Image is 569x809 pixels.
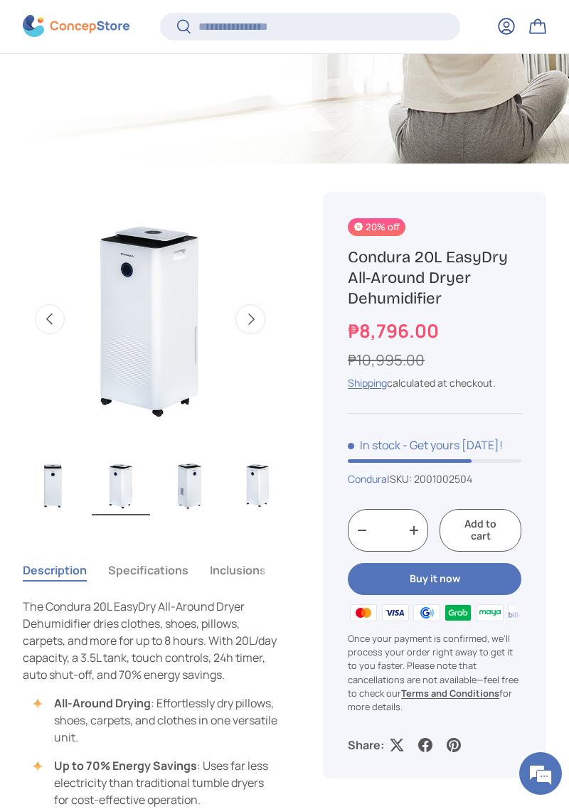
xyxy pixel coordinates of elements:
[387,472,472,486] span: |
[37,757,277,808] li: : Uses far less electricity than traditional tumble dryers for cost-effective operation.
[348,563,521,595] button: Buy it now
[401,687,499,700] a: Terms and Conditions
[348,437,400,453] span: In stock
[403,437,503,453] p: - Get yours [DATE]!
[411,602,442,623] img: gcash
[348,350,425,370] s: ₱10,995.00
[23,599,277,682] span: The Condura 20L EasyDry All-Around Dryer Dehumidifier dries clothes, shoes, pillows, carpets, and...
[348,632,521,714] p: Once your payment is confirmed, we'll process your order right away to get it to you faster. Plea...
[23,456,82,515] img: condura-easy-dry-dehumidifier-full-view-concepstore.ph
[442,602,474,623] img: grabpay
[390,472,412,486] span: SKU:
[23,554,87,586] button: Description
[210,554,329,586] button: Inclusions & Warranty
[54,758,197,773] strong: Up to 70% Energy Savings
[414,472,472,486] span: 2001002504
[348,318,442,343] strong: ₱8,796.00
[74,80,239,98] div: Chat with us now
[348,247,521,309] h1: Condura 20L EasyDry All-Around Dryer Dehumidifier
[348,375,521,390] div: calculated at checkout.
[54,695,151,711] strong: All-Around Drying
[7,388,271,438] textarea: Type your message and hit 'Enter'
[348,218,405,236] span: 20% off
[379,602,410,623] img: visa
[233,7,267,41] div: Minimize live chat window
[440,509,521,552] button: Add to cart
[506,602,537,623] img: billease
[83,179,196,323] span: We're online!
[348,376,387,390] a: Shipping
[23,16,129,38] img: ConcepStore
[348,736,384,754] p: Share:
[348,472,387,486] a: Condura
[92,456,150,515] img: condura-easy-dry-dehumidifier-left-side-view-concepstore.ph
[474,602,506,623] img: maya
[348,602,379,623] img: master
[228,456,287,515] img: condura-easy-dry-dehumidifier-full-left-side-view-concepstore-dot-ph
[160,456,218,515] img: condura-easy-dry-dehumidifier-right-side-view-concepstore
[23,192,277,520] media-gallery: Gallery Viewer
[37,695,277,746] li: : Effortlessly dry pillows, shoes, carpets, and clothes in one versatile unit.
[108,554,188,586] button: Specifications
